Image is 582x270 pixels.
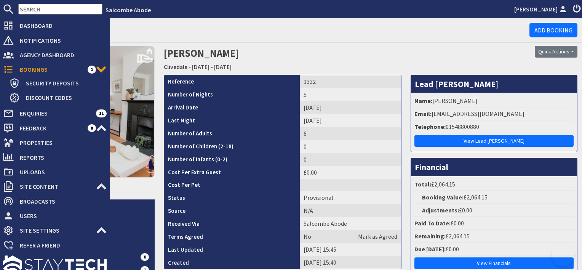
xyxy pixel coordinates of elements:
[300,114,401,127] td: [DATE]
[413,217,576,230] li: £0.00
[300,140,401,153] td: 0
[164,191,300,204] th: Status
[164,101,300,114] th: Arrival Date
[96,109,107,117] span: 11
[14,137,107,149] span: Properties
[300,166,401,179] td: £0.00
[414,135,574,147] a: View Lead [PERSON_NAME]
[164,63,187,71] a: Clivedale
[141,253,149,261] span: 0
[414,219,451,227] strong: Paid To Date:
[414,232,446,240] strong: Remaining:
[164,114,300,127] th: Last Night
[300,88,401,101] td: 5
[3,224,107,236] a: Site Settings
[164,140,300,153] th: Number of Children (2-18)
[14,166,107,178] span: Uploads
[164,46,437,73] h2: [PERSON_NAME]
[14,34,107,47] span: Notifications
[413,178,576,191] li: £2,064.15
[14,224,96,236] span: Site Settings
[164,217,300,230] th: Received Via
[14,49,107,61] span: Agency Dashboard
[3,34,107,47] a: Notifications
[164,179,300,191] th: Cost Per Pet
[3,122,107,134] a: Feedback 8
[14,19,107,32] span: Dashboard
[3,19,107,32] a: Dashboard
[106,6,151,14] a: Salcombe Abode
[3,49,107,61] a: Agency Dashboard
[300,256,401,269] td: [DATE] 15:40
[9,77,107,89] a: Security Deposits
[300,153,401,166] td: 0
[164,166,300,179] th: Cost Per Extra Guest
[552,243,574,266] iframe: Toggle Customer Support
[18,4,102,14] input: SEARCH
[413,95,576,108] li: [PERSON_NAME]
[413,108,576,121] li: [EMAIL_ADDRESS][DOMAIN_NAME]
[300,101,401,114] td: [DATE]
[164,230,300,243] th: Terms Agreed
[164,88,300,101] th: Number of Nights
[411,75,577,93] h3: Lead [PERSON_NAME]
[20,77,107,89] span: Security Deposits
[3,195,107,207] a: Broadcasts
[164,243,300,256] th: Last Updated
[164,75,300,88] th: Reference
[3,107,107,119] a: Enquiries 11
[164,127,300,140] th: Number of Adults
[14,239,107,251] span: Refer a Friend
[14,107,96,119] span: Enquiries
[358,232,397,241] a: Mark as Agreed
[164,256,300,269] th: Created
[164,153,300,166] th: Number of Infants (0-2)
[3,239,107,251] a: Refer a Friend
[300,243,401,256] td: [DATE] 15:45
[414,245,446,253] strong: Due [DATE]:
[14,195,107,207] span: Broadcasts
[413,204,576,217] li: £0.00
[413,230,576,243] li: £2,064.15
[413,191,576,204] li: £2,064.15
[3,166,107,178] a: Uploads
[189,63,191,71] span: -
[414,123,446,130] strong: Telephone:
[300,75,401,88] td: 1332
[414,97,432,104] strong: Name:
[3,151,107,164] a: Reports
[414,257,574,269] a: View Financials
[192,63,232,71] a: [DATE] - [DATE]
[88,66,96,73] span: 1
[413,243,576,256] li: £0.00
[422,206,459,214] strong: Adjustments:
[3,63,107,76] a: Bookings 1
[3,210,107,222] a: Users
[411,158,577,176] h3: Financial
[3,180,107,193] a: Site Content
[300,204,401,217] td: N/A
[3,137,107,149] a: Properties
[300,230,401,243] td: No
[164,204,300,217] th: Source
[422,193,464,201] strong: Booking Value:
[14,210,107,222] span: Users
[300,191,401,204] td: Provisional
[413,121,576,133] li: 01548800880
[529,23,577,37] a: Add Booking
[535,46,577,58] button: Quick Actions
[14,122,88,134] span: Feedback
[9,92,107,104] a: Discount Codes
[14,63,88,76] span: Bookings
[14,151,107,164] span: Reports
[514,5,568,14] a: [PERSON_NAME]
[14,180,96,193] span: Site Content
[300,127,401,140] td: 6
[300,217,401,230] td: Salcombe Abode
[414,180,431,188] strong: Total:
[20,92,107,104] span: Discount Codes
[88,124,96,132] span: 8
[414,110,432,117] strong: Email:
